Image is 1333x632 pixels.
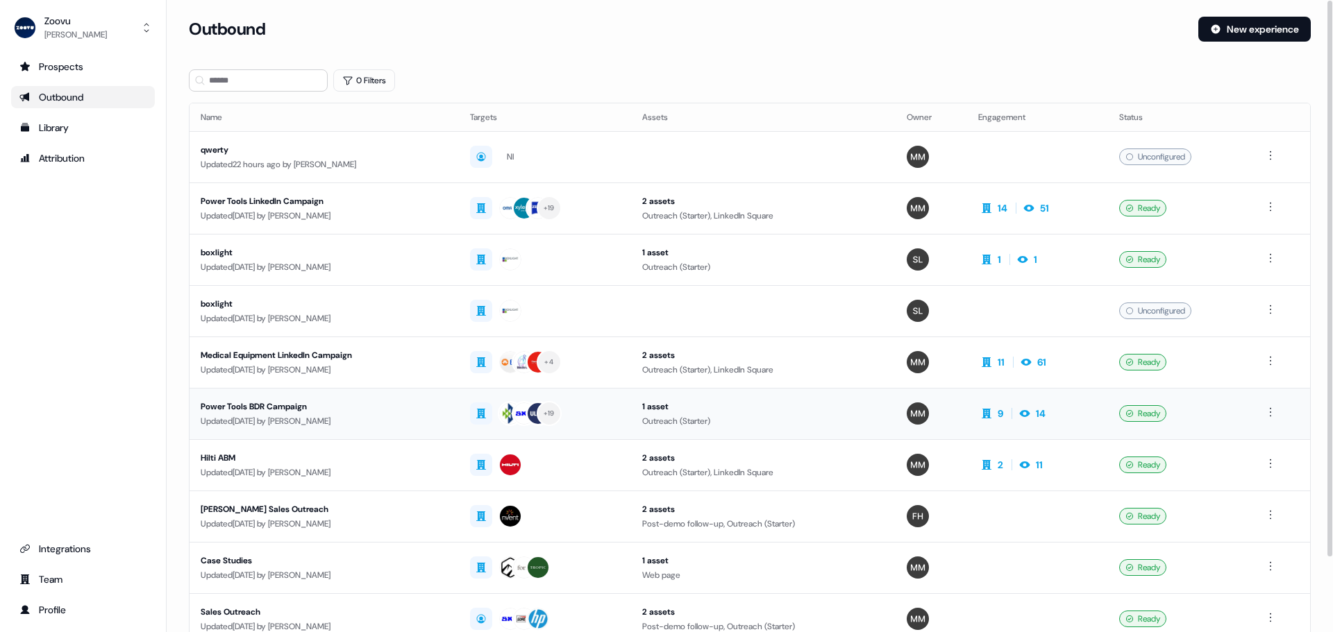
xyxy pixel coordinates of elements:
img: Morgan [907,351,929,373]
div: 2 assets [642,194,885,208]
a: Go to templates [11,117,155,139]
div: Power Tools BDR Campaign [201,400,448,413]
div: Ready [1119,405,1166,422]
img: Morgan [907,146,929,168]
div: Outreach (Starter) [642,260,885,274]
div: 2 assets [642,451,885,465]
div: Profile [19,603,146,617]
a: Go to prospects [11,55,155,78]
button: 0 Filters [333,69,395,92]
div: Ready [1119,251,1166,268]
div: Post-demo follow-up, Outreach (Starter) [642,517,885,531]
div: NI [507,150,514,164]
div: Sales Outreach [201,605,448,619]
div: Hilti ABM [201,451,448,465]
div: Ready [1119,354,1166,370]
div: Case Studies [201,554,448,567]
img: Spencer [907,248,929,271]
a: Go to profile [11,599,155,621]
img: Morgan [907,402,929,425]
div: Unconfigured [1119,148,1191,165]
a: Go to outbound experience [11,86,155,108]
div: 9 [998,407,1003,420]
img: Morgan [907,556,929,579]
div: Ready [1119,559,1166,576]
div: Updated [DATE] by [PERSON_NAME] [201,363,448,377]
div: 1 asset [642,554,885,567]
div: Medical Equipment LinkedIn Campaign [201,348,448,362]
div: Outreach (Starter), LinkedIn Square [642,363,885,377]
div: boxlight [201,297,448,311]
div: Web page [642,568,885,582]
div: Updated [DATE] by [PERSON_NAME] [201,311,448,325]
img: Morgan [907,197,929,219]
button: Zoovu[PERSON_NAME] [11,11,155,44]
div: Updated 22 hours ago by [PERSON_NAME] [201,157,448,171]
img: Morgan [907,454,929,476]
div: Outreach (Starter), LinkedIn Square [642,209,885,223]
img: Morgan [907,608,929,630]
div: 1 [998,253,1001,266]
div: Updated [DATE] by [PERSON_NAME] [201,517,448,531]
div: 2 assets [642,502,885,516]
th: Name [190,103,459,131]
div: 2 assets [642,605,885,619]
div: Integrations [19,542,146,556]
div: Ready [1119,508,1166,524]
th: Assets [631,103,896,131]
div: boxlight [201,246,448,259]
div: Attribution [19,151,146,165]
div: Updated [DATE] by [PERSON_NAME] [201,260,448,274]
th: Status [1108,103,1251,131]
th: Targets [459,103,631,131]
th: Engagement [967,103,1108,131]
div: + 19 [544,202,555,214]
div: Unconfigured [1119,302,1191,319]
div: Power Tools LinkedIn Campaign [201,194,448,208]
div: + 19 [544,407,555,420]
h3: Outbound [189,19,265,40]
div: Updated [DATE] by [PERSON_NAME] [201,209,448,223]
div: Ready [1119,200,1166,216]
div: 1 [1034,253,1037,266]
div: Prospects [19,60,146,74]
div: Ready [1119,456,1166,473]
div: 61 [1037,355,1046,369]
div: [PERSON_NAME] [44,28,107,42]
div: 14 [998,201,1007,215]
div: + 4 [544,356,553,368]
img: Freddie [907,505,929,527]
div: 1 asset [642,246,885,259]
div: Outreach (Starter), LinkedIn Square [642,466,885,479]
div: Zoovu [44,14,107,28]
div: Library [19,121,146,135]
div: 2 [998,458,1003,472]
div: 2 assets [642,348,885,362]
div: Updated [DATE] by [PERSON_NAME] [201,414,448,428]
div: 14 [1036,407,1046,420]
th: Owner [896,103,967,131]
div: 51 [1040,201,1049,215]
div: Updated [DATE] by [PERSON_NAME] [201,466,448,479]
div: Outreach (Starter) [642,414,885,428]
a: Go to integrations [11,538,155,560]
a: Go to team [11,568,155,590]
div: Outbound [19,90,146,104]
div: 11 [1036,458,1043,472]
img: Spencer [907,300,929,322]
button: New experience [1198,17,1311,42]
div: Ready [1119,610,1166,627]
div: qwerty [201,143,448,157]
div: [PERSON_NAME] Sales Outreach [201,502,448,516]
div: 11 [998,355,1005,369]
div: 1 asset [642,400,885,413]
a: Go to attribution [11,147,155,169]
div: Updated [DATE] by [PERSON_NAME] [201,568,448,582]
div: Team [19,572,146,586]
